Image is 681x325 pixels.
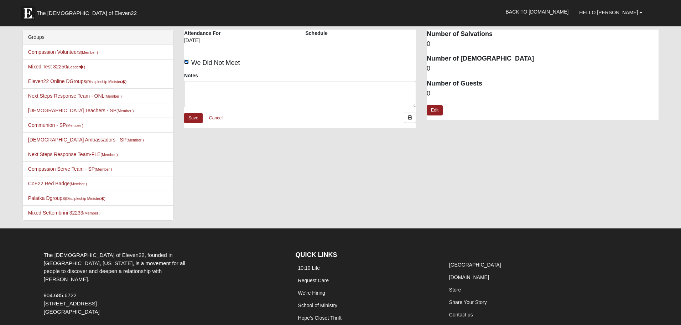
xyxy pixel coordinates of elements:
[28,122,83,128] a: Communion - SP(Member )
[28,195,105,201] a: Palatka Dgroups(Discipleship Minister)
[17,2,160,20] a: The [DEMOGRAPHIC_DATA] of Eleven22
[184,37,234,49] div: [DATE]
[427,89,659,98] dd: 0
[37,10,137,17] span: The [DEMOGRAPHIC_DATA] of Eleven22
[449,287,461,293] a: Store
[427,30,659,39] dt: Number of Salvations
[298,303,337,308] a: School of Ministry
[427,64,659,73] dd: 0
[43,309,99,315] span: [GEOGRAPHIC_DATA]
[28,93,122,99] a: Next Steps Response Team - ONL(Member )
[427,40,659,49] dd: 0
[116,109,134,113] small: (Member )
[574,4,648,21] a: Hello [PERSON_NAME]
[449,274,489,280] a: [DOMAIN_NAME]
[28,210,100,216] a: Mixed Settembrini 32233(Member )
[28,181,87,186] a: CoE22 Red Badge(Member )
[21,6,35,20] img: Eleven22 logo
[449,312,473,318] a: Contact us
[427,79,659,88] dt: Number of Guests
[66,123,83,128] small: (Member )
[28,137,144,143] a: [DEMOGRAPHIC_DATA] Ambassadors - SP(Member )
[500,3,574,21] a: Back to [DOMAIN_NAME]
[95,167,112,171] small: (Member )
[449,299,487,305] a: Share Your Story
[184,30,221,37] label: Attendance For
[67,65,85,69] small: (Leader )
[28,108,134,113] a: [DEMOGRAPHIC_DATA] Teachers - SP(Member )
[86,79,126,84] small: (Discipleship Minister )
[38,251,206,316] div: The [DEMOGRAPHIC_DATA] of Eleven22, founded in [GEOGRAPHIC_DATA], [US_STATE], is a movement for a...
[296,251,436,259] h4: QUICK LINKS
[104,94,121,98] small: (Member )
[23,30,173,45] div: Groups
[184,72,198,79] label: Notes
[65,196,105,201] small: (Discipleship Minister )
[184,60,189,64] input: We Did Not Meet
[404,113,416,123] a: Print Attendance Roster
[191,59,240,66] span: We Did Not Meet
[28,64,85,69] a: Mixed Test 32250(Leader)
[298,265,320,271] a: 10:10 Life
[126,138,144,142] small: (Member )
[28,49,98,55] a: Compassion Volunteers(Member )
[305,30,327,37] label: Schedule
[184,113,203,123] a: Save
[427,105,443,115] a: Edit
[427,54,659,63] dt: Number of [DEMOGRAPHIC_DATA]
[81,50,98,55] small: (Member )
[100,153,118,157] small: (Member )
[70,182,87,186] small: (Member )
[28,166,112,172] a: Compassion Serve Team - SP(Member )
[298,290,325,296] a: We're Hiring
[28,151,118,157] a: Next Steps Response Team-FLE(Member )
[298,278,329,283] a: Request Care
[579,10,638,15] span: Hello [PERSON_NAME]
[83,211,100,215] small: (Member )
[449,262,501,268] a: [GEOGRAPHIC_DATA]
[28,78,126,84] a: Eleven22 Online DGroups(Discipleship Minister)
[204,113,227,124] a: Cancel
